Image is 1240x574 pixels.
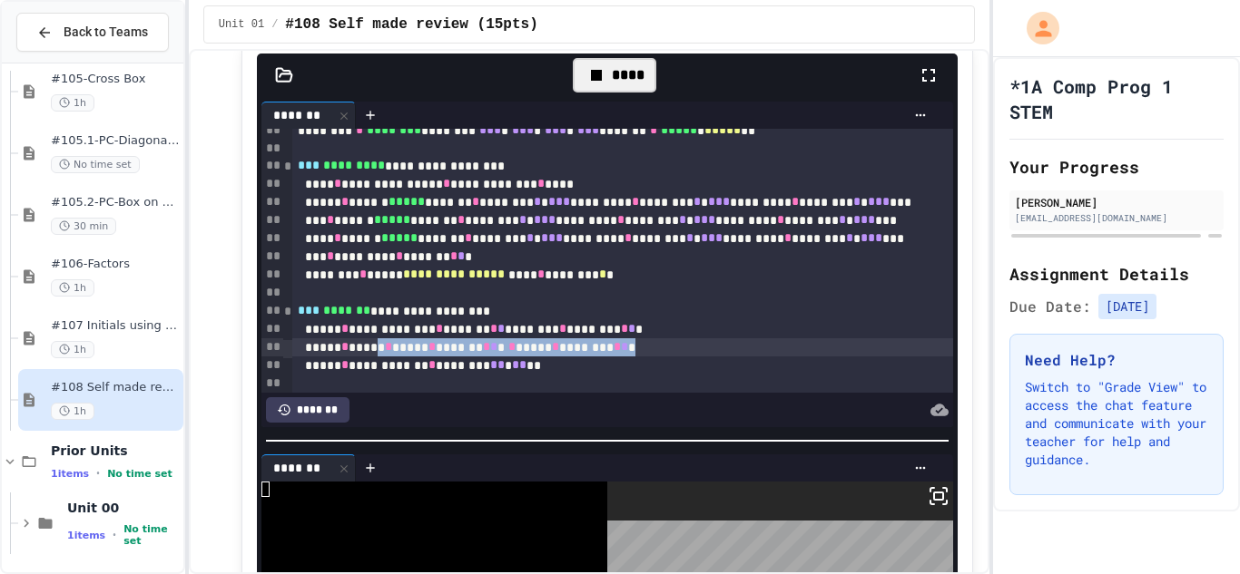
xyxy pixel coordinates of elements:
span: Back to Teams [64,23,148,42]
span: #108 Self made review (15pts) [285,14,537,35]
h2: Your Progress [1009,154,1224,180]
span: #105.2-PC-Box on Box [51,195,180,210]
span: No time set [123,523,180,547]
div: [PERSON_NAME] [1015,194,1218,210]
span: 1h [51,403,94,420]
h1: *1A Comp Prog 1 STEM [1009,73,1224,124]
span: • [113,528,116,542]
span: #107 Initials using shapes [51,318,180,334]
span: No time set [51,156,140,173]
span: • [96,466,100,481]
span: 30 min [51,218,116,235]
span: [DATE] [1098,294,1156,319]
span: 1h [51,94,94,112]
h2: Assignment Details [1009,261,1224,287]
button: Back to Teams [16,13,169,52]
span: 1h [51,341,94,358]
div: [EMAIL_ADDRESS][DOMAIN_NAME] [1015,211,1218,225]
span: 1 items [67,530,105,541]
span: No time set [107,468,172,480]
span: 1 items [51,468,89,480]
p: Switch to "Grade View" to access the chat feature and communicate with your teacher for help and ... [1025,378,1208,469]
span: #106-Factors [51,257,180,272]
span: Due Date: [1009,296,1091,317]
span: / [271,17,278,32]
span: Prior Units [51,443,180,459]
div: My Account [1008,7,1064,49]
span: #105-Cross Box [51,72,180,87]
span: Unit 01 [219,17,264,32]
span: #105.1-PC-Diagonal line [51,133,180,149]
h3: Need Help? [1025,349,1208,371]
span: 1h [51,279,94,297]
span: #108 Self made review (15pts) [51,380,180,395]
span: Unit 00 [67,500,180,516]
